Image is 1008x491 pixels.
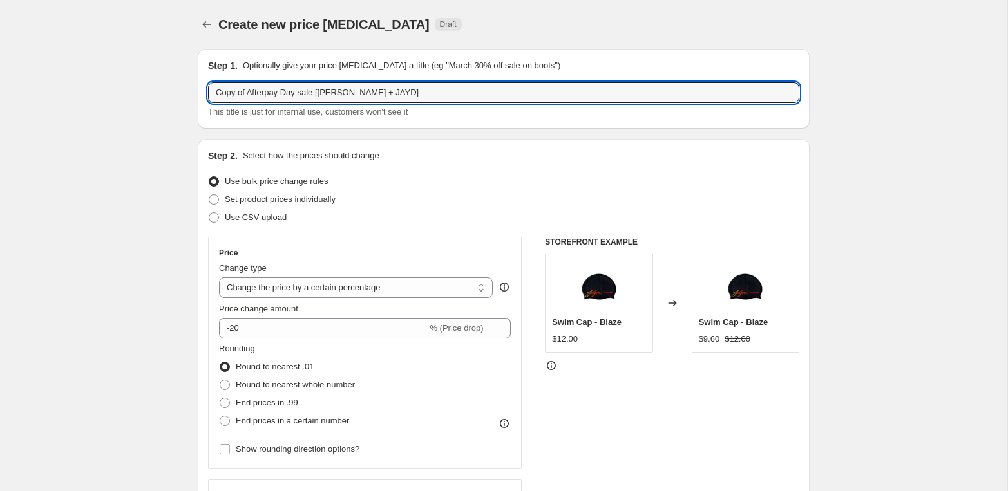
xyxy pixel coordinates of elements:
span: Change type [219,263,267,273]
h3: Price [219,248,238,258]
h6: STOREFRONT EXAMPLE [545,237,799,247]
span: Create new price [MEDICAL_DATA] [218,17,430,32]
p: Select how the prices should change [243,149,379,162]
span: Swim Cap - Blaze [699,317,768,327]
span: End prices in a certain number [236,416,349,425]
input: 30% off holiday sale [208,82,799,103]
h2: Step 1. [208,59,238,72]
span: Use CSV upload [225,212,287,222]
input: -15 [219,318,427,338]
img: jolyn-australia-swim-cap-summer-release-2022-blaze_80x.jpg [573,261,625,312]
span: Set product prices individually [225,194,336,204]
div: $12.00 [552,333,578,346]
span: % (Price drop) [430,323,483,333]
span: Round to nearest whole number [236,380,355,389]
div: help [498,281,511,293]
span: Use bulk price change rules [225,176,328,186]
span: End prices in .99 [236,398,298,407]
span: Rounding [219,344,255,353]
span: Round to nearest .01 [236,362,314,371]
span: Show rounding direction options? [236,444,359,454]
button: Price change jobs [198,15,216,33]
p: Optionally give your price [MEDICAL_DATA] a title (eg "March 30% off sale on boots") [243,59,560,72]
span: Draft [440,19,457,30]
span: This title is just for internal use, customers won't see it [208,107,408,116]
span: Price change amount [219,304,298,313]
img: jolyn-australia-swim-cap-summer-release-2022-blaze_80x.jpg [719,261,771,312]
strike: $12.00 [725,333,750,346]
div: $9.60 [699,333,720,346]
span: Swim Cap - Blaze [552,317,622,327]
h2: Step 2. [208,149,238,162]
